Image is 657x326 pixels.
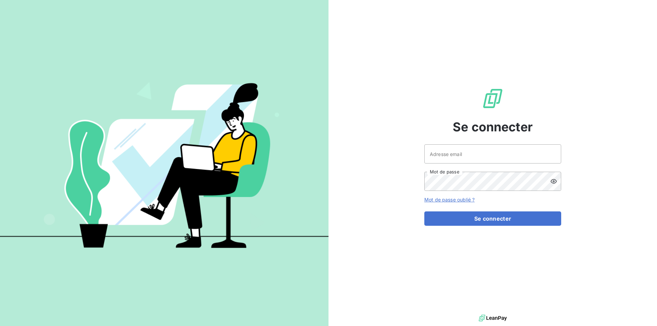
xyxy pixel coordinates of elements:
[424,211,561,226] button: Se connecter
[453,118,533,136] span: Se connecter
[479,313,507,323] img: logo
[424,144,561,164] input: placeholder
[424,197,475,203] a: Mot de passe oublié ?
[482,88,504,109] img: Logo LeanPay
